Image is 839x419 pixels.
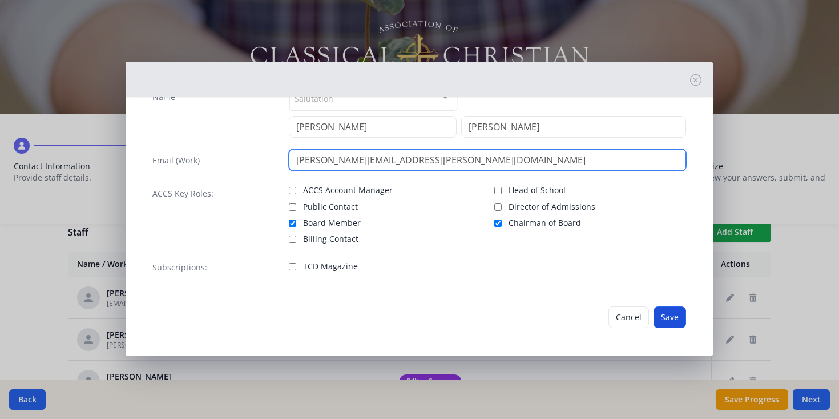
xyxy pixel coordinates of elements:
label: Name [152,91,175,103]
button: Cancel [608,306,649,328]
span: Salutation [295,91,333,105]
button: Save [654,306,686,328]
span: Chairman of Board [509,217,581,229]
span: ACCS Account Manager [303,185,393,196]
span: TCD Magazine [303,261,358,272]
input: ACCS Account Manager [289,187,296,194]
input: Billing Contact [289,236,296,243]
span: Board Member [303,217,361,229]
input: Last Name [461,116,686,138]
span: Head of School [509,185,566,196]
span: Public Contact [303,201,358,213]
input: contact@site.com [289,149,686,171]
input: Chairman of Board [494,220,502,227]
input: Head of School [494,187,502,194]
input: TCD Magazine [289,263,296,270]
span: Billing Contact [303,233,358,245]
input: Board Member [289,220,296,227]
input: First Name [289,116,457,138]
label: Email (Work) [152,155,200,166]
label: Subscriptions: [152,262,207,273]
input: Director of Admissions [494,203,502,211]
input: Public Contact [289,203,296,211]
label: ACCS Key Roles: [152,188,213,199]
span: Director of Admissions [509,201,595,213]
